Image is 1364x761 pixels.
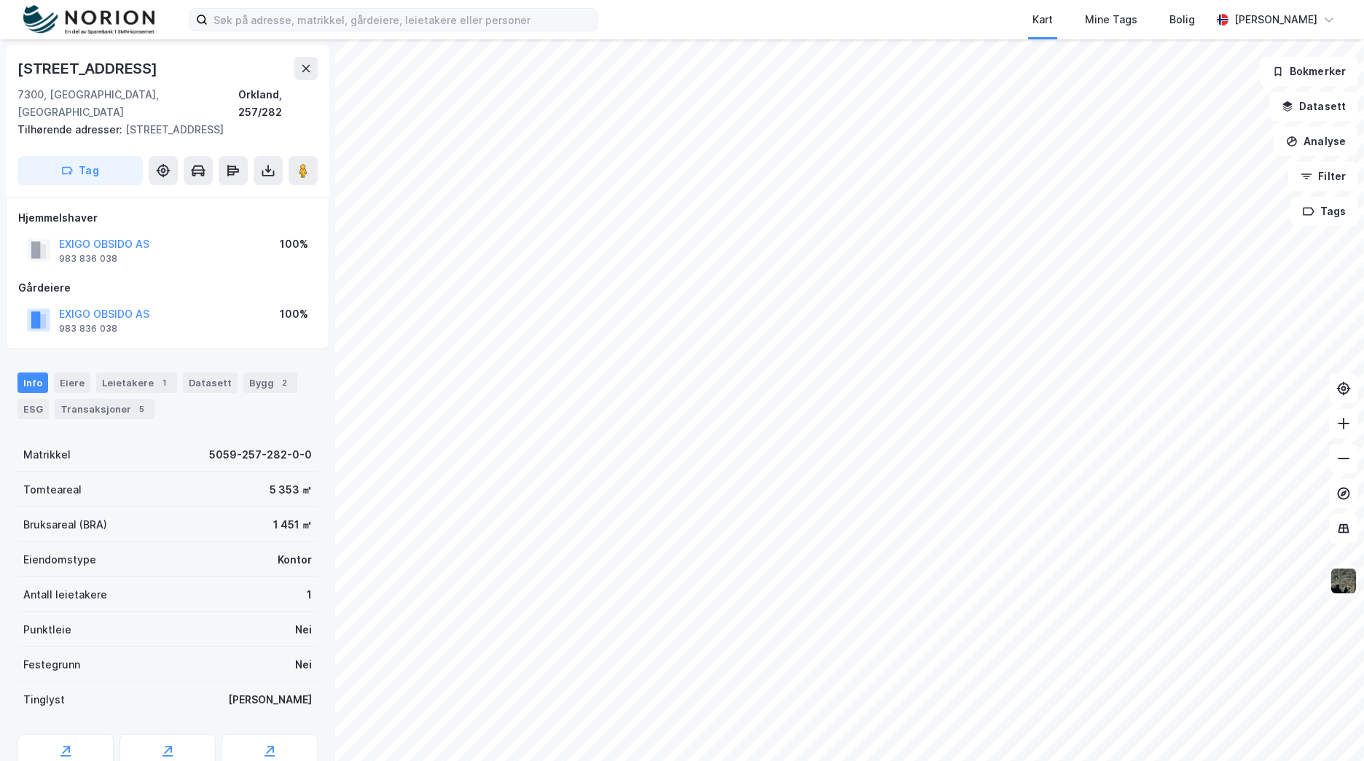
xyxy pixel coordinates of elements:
div: 983 836 038 [59,323,117,335]
div: Leietakere [96,372,177,393]
div: Tinglyst [23,691,65,709]
div: 100% [280,305,308,323]
div: Datasett [183,372,238,393]
div: Nei [295,621,312,639]
div: Eiendomstype [23,551,96,569]
div: Bygg [243,372,297,393]
div: [STREET_ADDRESS] [17,121,306,138]
div: 100% [280,235,308,253]
div: Bolig [1169,11,1195,28]
button: Datasett [1269,92,1358,121]
button: Tag [17,156,143,185]
button: Tags [1290,197,1358,226]
div: 1 [307,586,312,604]
div: 5 353 ㎡ [270,481,312,499]
div: Punktleie [23,621,71,639]
div: 1 451 ㎡ [273,516,312,534]
div: Festegrunn [23,656,80,674]
div: Eiere [54,372,90,393]
button: Analyse [1274,127,1358,156]
div: Orkland, 257/282 [238,86,318,121]
div: Kart [1032,11,1053,28]
button: Filter [1288,162,1358,191]
div: Matrikkel [23,446,71,464]
div: Kontor [278,551,312,569]
div: Tomteareal [23,481,82,499]
div: [STREET_ADDRESS] [17,57,160,80]
iframe: Chat Widget [1291,691,1364,761]
div: [PERSON_NAME] [1234,11,1317,28]
div: 2 [277,375,291,390]
div: Kontrollprogram for chat [1291,691,1364,761]
img: norion-logo.80e7a08dc31c2e691866.png [23,5,154,35]
div: 5059-257-282-0-0 [209,446,312,464]
div: [PERSON_NAME] [228,691,312,709]
div: Transaksjoner [55,399,154,419]
div: 5 [134,402,149,416]
div: Nei [295,656,312,674]
div: 1 [157,375,171,390]
div: Gårdeiere [18,279,317,297]
div: 7300, [GEOGRAPHIC_DATA], [GEOGRAPHIC_DATA] [17,86,238,121]
div: 983 836 038 [59,253,117,265]
div: Antall leietakere [23,586,107,604]
img: 9k= [1330,567,1357,595]
div: ESG [17,399,49,419]
div: Info [17,372,48,393]
span: Tilhørende adresser: [17,123,125,136]
div: Bruksareal (BRA) [23,516,107,534]
input: Søk på adresse, matrikkel, gårdeiere, leietakere eller personer [208,9,597,31]
div: Mine Tags [1085,11,1137,28]
div: Hjemmelshaver [18,209,317,227]
button: Bokmerker [1260,57,1358,86]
